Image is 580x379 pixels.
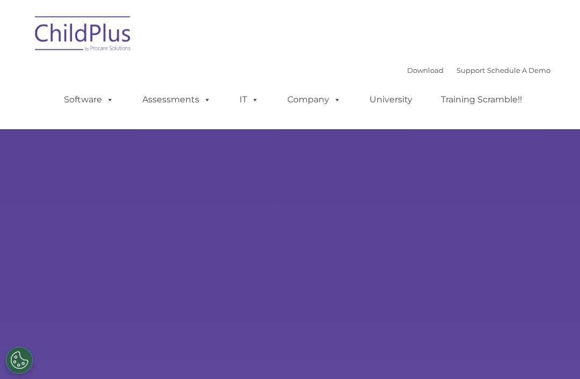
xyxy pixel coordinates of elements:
[407,66,444,75] a: Download
[359,89,423,110] a: University
[229,89,270,110] a: IT
[30,9,137,62] img: ChildPlus by Procare Solutions
[456,66,485,75] a: Support
[407,66,550,75] font: |
[132,89,222,110] a: Assessments
[430,89,533,110] a: Training Scramble!!
[487,66,550,75] a: Schedule A Demo
[6,347,33,374] button: Cookies Settings
[53,89,125,110] a: Software
[277,89,352,110] a: Company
